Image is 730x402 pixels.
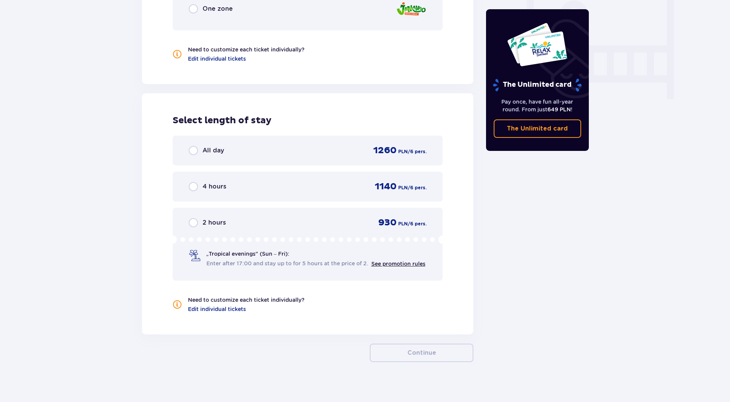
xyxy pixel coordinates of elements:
span: 2 hours [203,218,226,227]
span: PLN [398,184,408,191]
span: Enter after 17:00 and stay up to for 5 hours at the price of 2. [206,260,368,267]
span: One zone [203,5,233,13]
a: Edit individual tickets [188,55,246,63]
p: Pay once, have fun all-year round. From just ! [494,98,581,113]
a: See promotion rules [371,261,425,267]
span: PLN [398,220,408,227]
button: Continue [370,344,473,362]
span: PLN [398,148,408,155]
span: „Tropical evenings" (Sun – Fri): [206,250,289,258]
p: Continue [407,349,436,357]
p: The Unlimited card [507,124,568,133]
a: The Unlimited card [494,119,581,138]
span: All day [203,146,224,155]
span: 1260 [373,145,397,156]
p: Need to customize each ticket individually? [188,296,305,304]
span: / 6 pers. [408,220,427,227]
span: 1140 [375,181,397,192]
span: / 6 pers. [408,148,427,155]
span: 930 [378,217,397,228]
p: The Unlimited card [492,78,582,92]
span: 4 hours [203,182,226,191]
h2: Select length of stay [173,115,443,126]
span: / 6 pers. [408,184,427,191]
img: Two entry cards to Suntago with the word 'UNLIMITED RELAX', featuring a white background with tro... [507,22,568,67]
span: 649 PLN [547,106,571,112]
p: Need to customize each ticket individually? [188,46,305,53]
a: Edit individual tickets [188,305,246,313]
